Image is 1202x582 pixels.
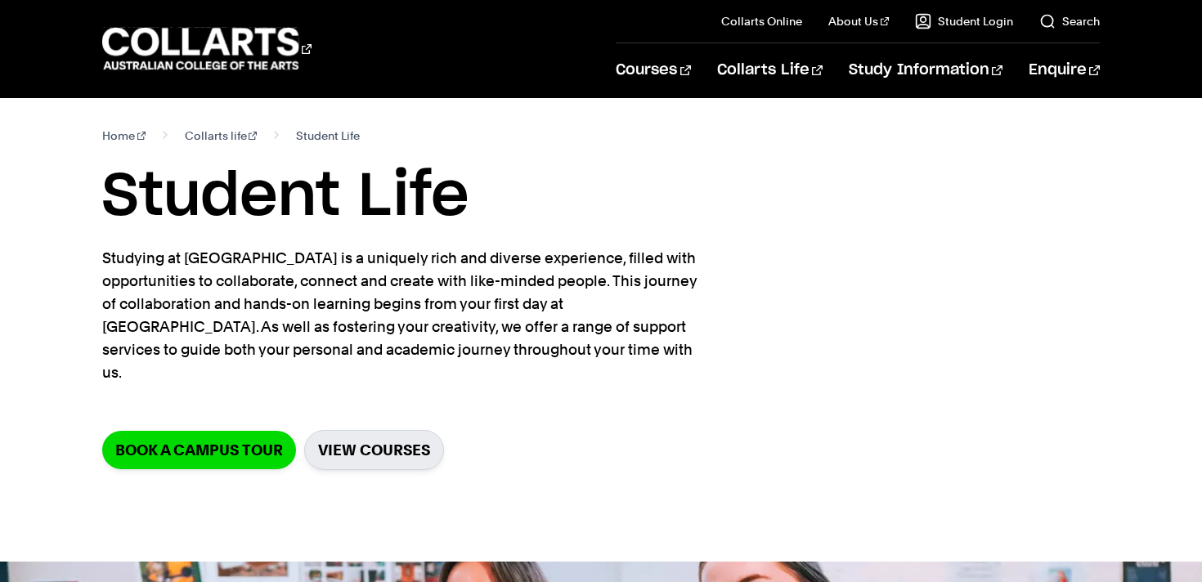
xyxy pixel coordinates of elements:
[102,25,312,72] div: Go to homepage
[102,160,1100,234] h1: Student Life
[185,124,258,147] a: Collarts life
[828,13,889,29] a: About Us
[304,430,444,470] a: View Courses
[1029,43,1100,97] a: Enquire
[102,431,296,469] a: Book a Campus Tour
[616,43,690,97] a: Courses
[102,247,699,384] p: Studying at [GEOGRAPHIC_DATA] is a uniquely rich and diverse experience, filled with opportunitie...
[296,124,360,147] span: Student Life
[849,43,1002,97] a: Study Information
[1039,13,1100,29] a: Search
[721,13,802,29] a: Collarts Online
[102,124,146,147] a: Home
[717,43,823,97] a: Collarts Life
[915,13,1013,29] a: Student Login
